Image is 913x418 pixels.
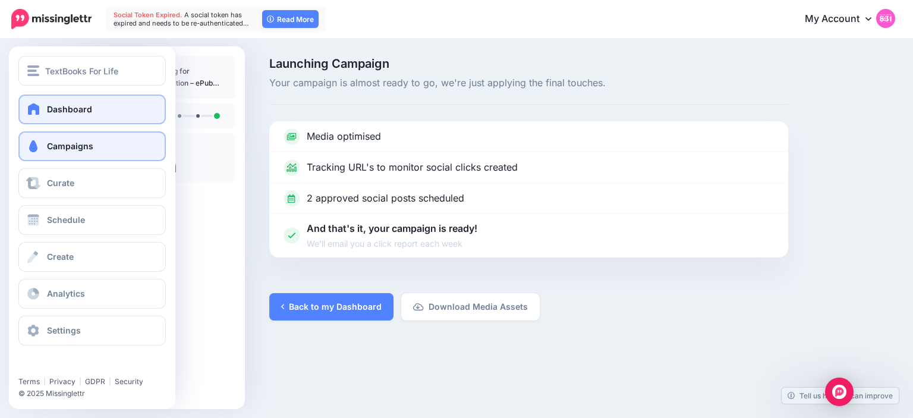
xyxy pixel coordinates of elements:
[307,237,477,250] span: We'll email you a click report each week
[43,377,46,386] span: |
[18,316,166,345] a: Settings
[18,131,166,161] a: Campaigns
[262,10,319,28] a: Read More
[45,64,118,78] span: TextBooks For Life
[307,160,518,175] p: Tracking URL's to monitor social clicks created
[18,168,166,198] a: Curate
[269,293,393,320] a: Back to my Dashboard
[18,205,166,235] a: Schedule
[18,360,109,372] iframe: Twitter Follow Button
[18,388,173,400] li: © 2025 Missinglettr
[114,11,182,19] span: Social Token Expired.
[79,377,81,386] span: |
[269,76,788,91] span: Your campaign is almost ready to go, we're just applying the final touches.
[307,221,477,250] p: And that's it, your campaign is ready!
[47,325,81,335] span: Settings
[18,279,166,309] a: Analytics
[47,288,85,298] span: Analytics
[793,5,895,34] a: My Account
[401,293,540,320] a: Download Media Assets
[47,178,74,188] span: Curate
[47,104,92,114] span: Dashboard
[114,11,249,27] span: A social token has expired and needs to be re-authenticated…
[269,58,788,70] span: Launching Campaign
[18,56,166,86] button: TextBooks For Life
[782,388,899,404] a: Tell us how we can improve
[109,377,111,386] span: |
[825,378,854,406] div: Open Intercom Messenger
[307,129,381,144] p: Media optimised
[47,252,74,262] span: Create
[27,65,39,76] img: menu.png
[47,141,93,151] span: Campaigns
[115,377,143,386] a: Security
[85,377,105,386] a: GDPR
[49,377,75,386] a: Privacy
[11,9,92,29] img: Missinglettr
[18,95,166,124] a: Dashboard
[307,191,464,206] p: 2 approved social posts scheduled
[18,377,40,386] a: Terms
[47,215,85,225] span: Schedule
[18,242,166,272] a: Create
